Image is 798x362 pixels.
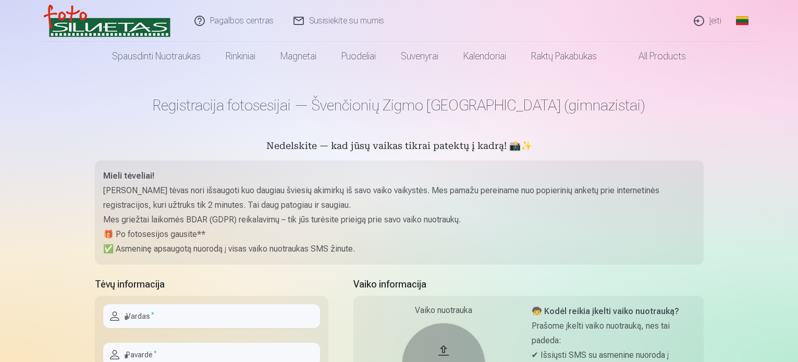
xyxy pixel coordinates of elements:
[532,306,679,316] strong: 🧒 Kodėl reikia įkelti vaiko nuotrauką?
[329,42,388,71] a: Puodeliai
[451,42,519,71] a: Kalendoriai
[103,183,695,213] p: [PERSON_NAME] tėvas nori išsaugoti kuo daugiau šviesių akimirkų iš savo vaiko vaikystės. Mes pama...
[100,42,213,71] a: Spausdinti nuotraukas
[532,319,695,348] p: Prašome įkelti vaiko nuotrauką, nes tai padeda:
[362,304,525,317] div: Vaiko nuotrauka
[353,277,704,292] h5: Vaiko informacija
[213,42,268,71] a: Rinkiniai
[95,140,704,154] h5: Nedelskite — kad jūsų vaikas tikrai patektų į kadrą! 📸✨
[95,96,704,115] h1: Registracija fotosesijai — Švenčionių Zigmo [GEOGRAPHIC_DATA] (gimnazistai)
[103,227,695,242] p: 🎁 Po fotosesijos gausite**
[103,242,695,256] p: ✅ Asmeninę apsaugotą nuorodą į visas vaiko nuotraukas SMS žinute.
[388,42,451,71] a: Suvenyrai
[103,213,695,227] p: Mes griežtai laikomės BDAR (GDPR) reikalavimų – tik jūs turėsite prieigą prie savo vaiko nuotraukų.
[519,42,609,71] a: Raktų pakabukas
[95,277,328,292] h5: Tėvų informacija
[609,42,698,71] a: All products
[44,4,170,38] img: /v3
[268,42,329,71] a: Magnetai
[103,171,154,181] strong: Mieli tėveliai!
